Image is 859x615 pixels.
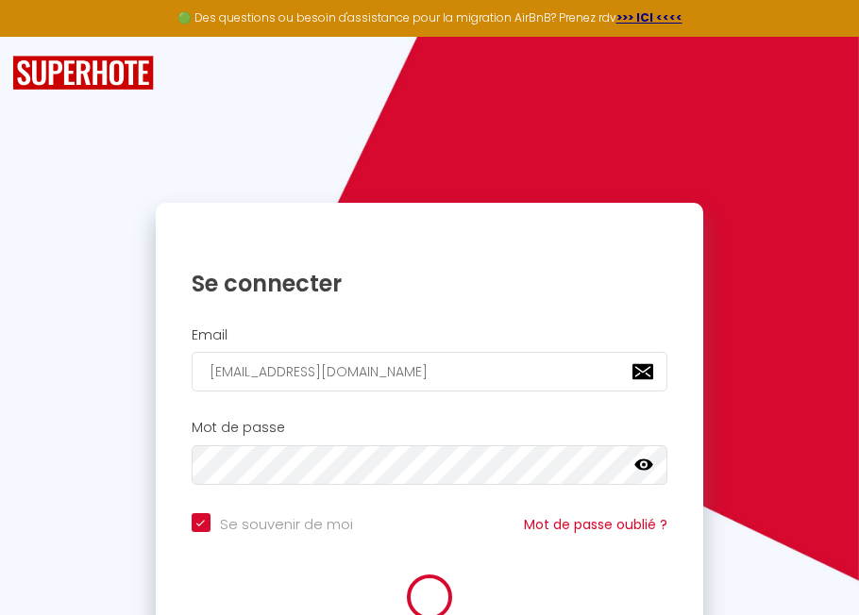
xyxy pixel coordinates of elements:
[192,327,667,343] h2: Email
[12,56,154,91] img: SuperHote logo
[192,352,667,391] input: Ton Email
[192,269,667,298] h1: Se connecter
[192,420,667,436] h2: Mot de passe
[616,9,682,25] a: >>> ICI <<<<
[524,515,667,534] a: Mot de passe oublié ?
